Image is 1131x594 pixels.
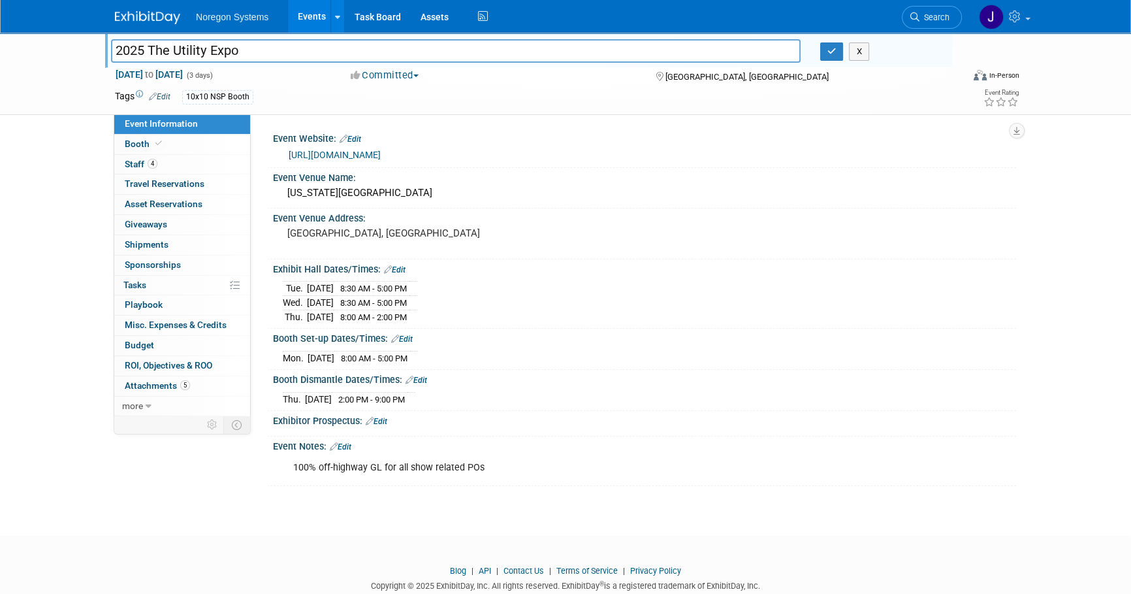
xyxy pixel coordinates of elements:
[974,70,987,80] img: Format-Inperson.png
[902,6,962,29] a: Search
[125,118,198,129] span: Event Information
[468,566,477,576] span: |
[115,11,180,24] img: ExhibitDay
[125,239,168,250] span: Shipments
[125,320,227,330] span: Misc. Expenses & Credits
[201,416,224,433] td: Personalize Event Tab Strip
[273,411,1016,428] div: Exhibitor Prospectus:
[556,566,618,576] a: Terms of Service
[665,72,828,82] span: [GEOGRAPHIC_DATA], [GEOGRAPHIC_DATA]
[273,168,1016,184] div: Event Venue Name:
[340,135,361,144] a: Edit
[849,42,869,61] button: X
[114,155,250,174] a: Staff4
[180,380,190,390] span: 5
[283,183,1006,203] div: [US_STATE][GEOGRAPHIC_DATA]
[341,354,407,363] span: 8:00 AM - 5:00 PM
[114,316,250,335] a: Misc. Expenses & Credits
[283,310,307,323] td: Thu.
[989,71,1019,80] div: In-Person
[125,139,165,149] span: Booth
[330,442,351,452] a: Edit
[114,397,250,416] a: more
[983,90,1019,96] div: Event Rating
[155,140,162,147] i: Booth reservation complete
[125,259,181,270] span: Sponsorships
[114,376,250,396] a: Attachments5
[273,329,1016,346] div: Booth Set-up Dates/Times:
[114,195,250,214] a: Asset Reservations
[273,370,1016,387] div: Booth Dismantle Dates/Times:
[114,295,250,315] a: Playbook
[125,219,167,229] span: Giveaways
[546,566,554,576] span: |
[283,392,305,406] td: Thu.
[885,68,1019,88] div: Event Format
[384,265,406,274] a: Edit
[114,174,250,194] a: Travel Reservations
[115,90,170,105] td: Tags
[273,437,1016,454] div: Event Notes:
[224,416,251,433] td: Toggle Event Tabs
[143,69,155,80] span: to
[406,376,427,385] a: Edit
[391,335,413,344] a: Edit
[366,417,387,426] a: Edit
[305,392,332,406] td: [DATE]
[125,299,163,310] span: Playbook
[284,455,872,481] div: 100% off-highway GL for all show related POs
[289,150,381,160] a: [URL][DOMAIN_NAME]
[125,380,190,391] span: Attachments
[125,178,204,189] span: Travel Reservations
[114,135,250,154] a: Booth
[307,282,334,296] td: [DATE]
[340,298,407,308] span: 8:30 AM - 5:00 PM
[115,69,183,80] span: [DATE] [DATE]
[620,566,628,576] span: |
[125,340,154,350] span: Budget
[630,566,681,576] a: Privacy Policy
[283,282,307,296] td: Tue.
[149,92,170,101] a: Edit
[114,256,250,275] a: Sponsorships
[340,284,407,293] span: 8:30 AM - 5:00 PM
[479,566,491,576] a: API
[114,114,250,134] a: Event Information
[287,227,568,239] pre: [GEOGRAPHIC_DATA], [GEOGRAPHIC_DATA]
[122,401,143,411] span: more
[123,280,146,290] span: Tasks
[114,336,250,355] a: Budget
[148,159,157,169] span: 4
[307,310,334,323] td: [DATE]
[503,566,544,576] a: Contact Us
[182,90,253,104] div: 10x10 NSP Booth
[125,159,157,169] span: Staff
[308,351,334,365] td: [DATE]
[196,12,268,22] span: Noregon Systems
[125,199,202,209] span: Asset Reservations
[273,259,1016,276] div: Exhibit Hall Dates/Times:
[346,69,424,82] button: Committed
[340,312,407,322] span: 8:00 AM - 2:00 PM
[338,395,405,404] span: 2:00 PM - 9:00 PM
[114,235,250,255] a: Shipments
[283,296,307,310] td: Wed.
[185,71,213,80] span: (3 days)
[599,580,604,587] sup: ®
[273,129,1016,146] div: Event Website:
[125,360,212,371] span: ROI, Objectives & ROO
[283,351,308,365] td: Mon.
[273,208,1016,225] div: Event Venue Address:
[919,12,949,22] span: Search
[450,566,466,576] a: Blog
[114,276,250,295] a: Tasks
[114,215,250,235] a: Giveaways
[493,566,502,576] span: |
[307,296,334,310] td: [DATE]
[979,5,1004,29] img: Johana Gil
[114,356,250,376] a: ROI, Objectives & ROO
